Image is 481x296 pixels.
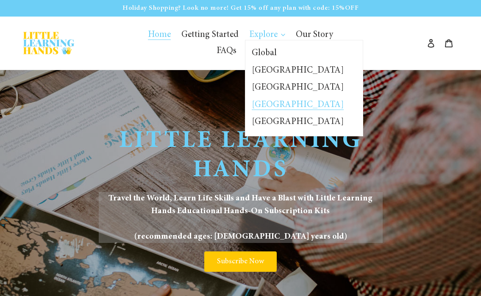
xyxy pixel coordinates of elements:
[245,45,350,62] a: Global
[217,258,264,265] span: Subscribe Now
[252,118,344,127] span: [GEOGRAPHIC_DATA]
[217,47,236,56] span: FAQs
[245,27,290,43] button: Explore
[245,97,350,114] a: [GEOGRAPHIC_DATA]
[243,43,269,59] a: Blog
[252,83,344,93] span: [GEOGRAPHIC_DATA]
[245,114,350,131] a: [GEOGRAPHIC_DATA]
[252,49,277,58] span: Global
[249,31,278,40] span: Explore
[292,27,337,43] a: Our Story
[99,192,383,243] span: Travel the World, Learn Life Skills and Have a Blast with Little Learning Hands Educational Hands...
[296,31,333,40] span: Our Story
[245,79,350,97] a: [GEOGRAPHIC_DATA]
[1,1,480,15] p: Holiday Shopping? Look no more! Get 15% off any plan with code: 15%OFF
[252,66,344,76] span: [GEOGRAPHIC_DATA]
[212,43,241,59] a: FAQs
[181,31,239,40] span: Getting Started
[119,130,362,183] span: Little Learning Hands
[177,27,243,43] a: Getting Started
[23,32,74,54] img: Little Learning Hands
[144,27,175,43] a: Home
[148,31,171,40] span: Home
[204,251,277,272] a: Subscribe Now
[245,62,350,80] a: [GEOGRAPHIC_DATA]
[252,101,344,110] span: [GEOGRAPHIC_DATA]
